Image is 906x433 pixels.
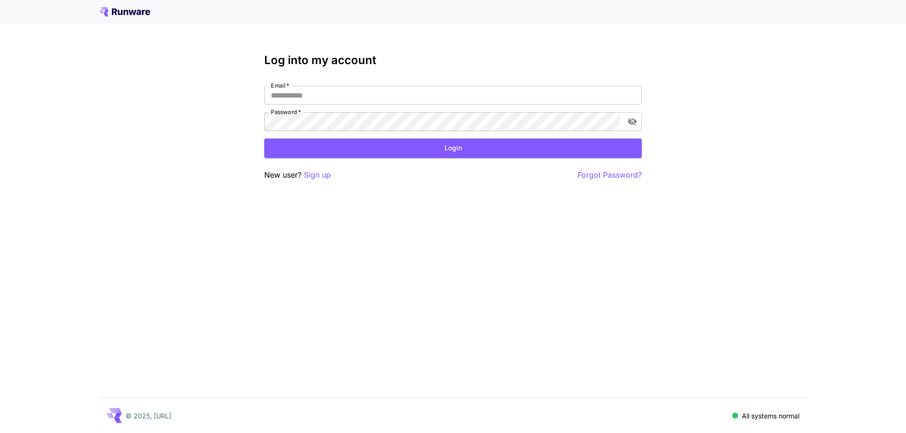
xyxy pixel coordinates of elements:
button: Sign up [304,169,331,181]
button: Forgot Password? [578,169,642,181]
h3: Log into my account [264,54,642,67]
button: toggle password visibility [624,113,641,130]
label: Password [271,108,301,116]
p: New user? [264,169,331,181]
p: All systems normal [742,411,799,421]
label: Email [271,82,289,90]
p: © 2025, [URL] [126,411,171,421]
button: Login [264,139,642,158]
